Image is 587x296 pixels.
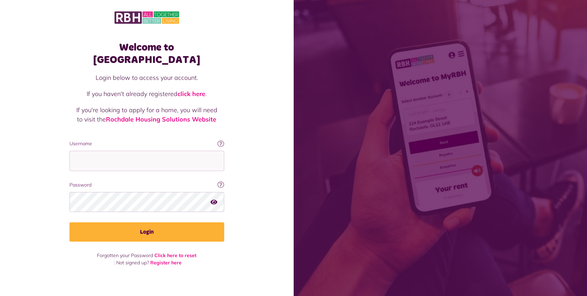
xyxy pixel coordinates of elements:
a: Click here to reset [154,252,196,258]
h1: Welcome to [GEOGRAPHIC_DATA] [69,41,224,66]
p: If you haven't already registered . [76,89,217,98]
span: Forgotten your Password [97,252,153,258]
a: Rochdale Housing Solutions Website [106,115,216,123]
button: Login [69,222,224,242]
label: Username [69,140,224,147]
a: Register here [150,260,182,266]
a: click here [177,90,205,98]
span: Not signed up? [116,260,149,266]
img: MyRBH [115,10,179,25]
p: If you're looking to apply for a home, you will need to visit the [76,105,217,124]
p: Login below to access your account. [76,73,217,82]
label: Password [69,181,224,189]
